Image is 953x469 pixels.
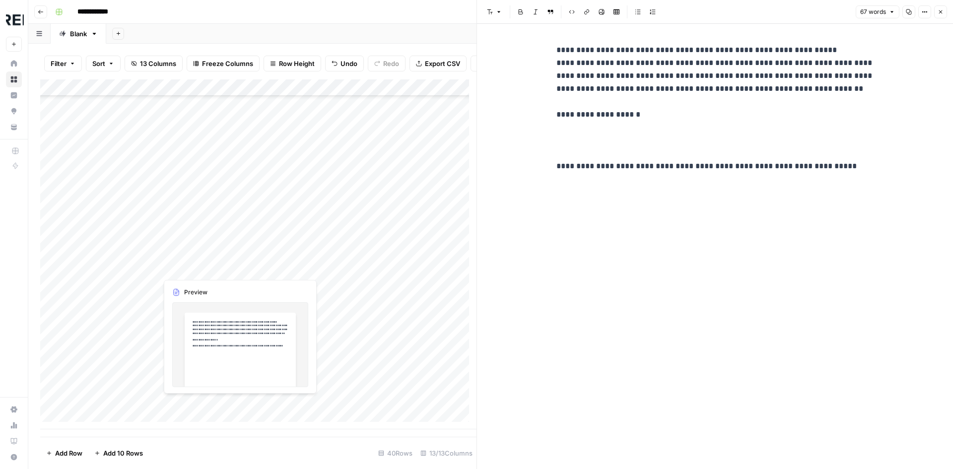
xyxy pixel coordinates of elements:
a: Opportunities [6,103,22,119]
div: 40 Rows [374,445,416,461]
a: Settings [6,402,22,417]
span: Add 10 Rows [103,448,143,458]
a: Browse [6,71,22,87]
span: Sort [92,59,105,68]
button: Add 10 Rows [88,445,149,461]
button: Freeze Columns [187,56,260,71]
span: Filter [51,59,67,68]
span: Redo [383,59,399,68]
button: Filter [44,56,82,71]
button: Sort [86,56,121,71]
span: Export CSV [425,59,460,68]
span: Row Height [279,59,315,68]
span: 13 Columns [140,59,176,68]
button: Row Height [264,56,321,71]
a: Learning Hub [6,433,22,449]
button: Redo [368,56,406,71]
button: Export CSV [409,56,467,71]
img: Threepipe Reply Logo [6,11,24,29]
a: Blank [51,24,106,44]
button: 13 Columns [125,56,183,71]
a: Your Data [6,119,22,135]
a: Usage [6,417,22,433]
a: Home [6,56,22,71]
button: Workspace: Threepipe Reply [6,8,22,33]
button: 67 words [856,5,899,18]
span: Undo [340,59,357,68]
span: 67 words [860,7,886,16]
button: Add Row [40,445,88,461]
button: Help + Support [6,449,22,465]
button: Undo [325,56,364,71]
div: Blank [70,29,87,39]
a: Insights [6,87,22,103]
span: Freeze Columns [202,59,253,68]
span: Add Row [55,448,82,458]
div: 13/13 Columns [416,445,476,461]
